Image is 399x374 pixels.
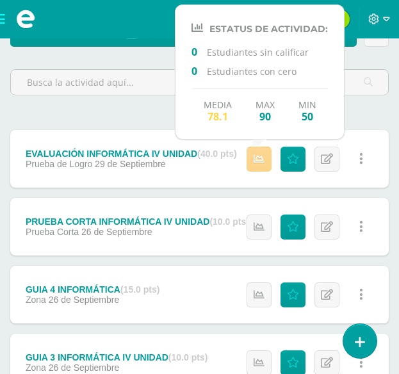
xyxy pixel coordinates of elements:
span: 50 [298,110,316,122]
span: Prueba de Logro [26,159,92,169]
p: Estudiantes sin calificar [191,45,328,58]
strong: (40.0 pts) [197,149,236,159]
p: Estudiantes con cero [191,64,328,77]
span: 0 [191,45,207,58]
div: EVALUACIÓN INFORMÁTICA IV UNIDAD [26,149,237,159]
div: Max [256,99,275,122]
span: 26 de Septiembre [49,362,120,373]
div: GUIA 3 INFORMÁTICA IV UNIDAD [26,352,208,362]
div: Media [204,99,232,122]
h4: Estatus de Actividad: [191,22,328,35]
span: 0 [191,64,207,77]
span: 90 [256,110,275,122]
span: Zona [26,362,46,373]
span: Prueba Corta [26,227,79,237]
strong: (10.0 pts) [168,352,208,362]
input: Busca la actividad aquí... [11,70,388,95]
span: 26 de Septiembre [81,227,152,237]
span: 26 de Septiembre [49,295,120,305]
div: PRUEBA CORTA INFORMÁTICA IV UNIDAD [26,216,249,227]
strong: (15.0 pts) [120,284,159,295]
span: 78.1 [204,110,232,122]
div: Min [298,99,316,122]
span: 29 de Septiembre [95,159,166,169]
div: GUIA 4 INFORMÁTICA [26,284,160,295]
span: Zona [26,295,46,305]
strong: (10.0 pts) [209,216,248,227]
